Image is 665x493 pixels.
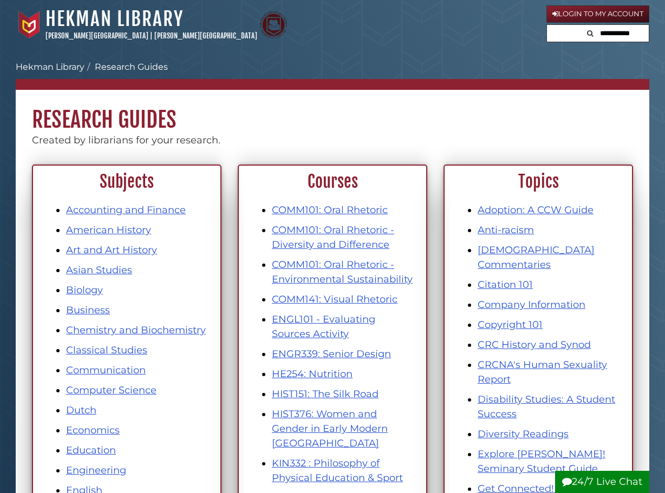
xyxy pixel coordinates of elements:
img: Calvin University [16,11,43,38]
span: | [150,31,153,40]
a: Company Information [478,299,585,311]
a: Disability Studies: A Student Success [478,393,615,420]
a: Art and Art History [66,244,157,256]
h1: Research Guides [16,90,649,133]
span: Created by librarians for your research. [32,134,220,146]
img: Calvin Theological Seminary [260,11,287,38]
a: Research Guides [95,62,168,72]
a: Dutch [66,404,96,416]
h2: Courses [245,172,420,192]
a: Engineering [66,464,126,476]
a: COMM101: Oral Rhetoric [272,204,388,216]
a: Biology [66,284,103,296]
a: [DEMOGRAPHIC_DATA] Commentaries [478,244,595,271]
a: Communication [66,364,146,376]
a: Adoption: A CCW Guide [478,204,594,216]
a: [PERSON_NAME][GEOGRAPHIC_DATA] [45,31,148,40]
i: Search [587,30,594,37]
a: Economics [66,424,120,436]
a: HIST376: Women and Gender in Early Modern [GEOGRAPHIC_DATA] [272,408,388,449]
button: Search [584,25,597,40]
a: Hekman Library [16,62,84,72]
button: 24/7 Live Chat [555,471,649,493]
a: KIN332 : Philosophy of Physical Education & Sport [272,457,403,484]
a: COMM141: Visual Rhetoric [272,293,397,305]
a: Accounting and Finance [66,204,186,216]
a: Login to My Account [546,5,649,23]
a: Diversity Readings [478,428,569,440]
a: ENGR339: Senior Design [272,348,391,360]
a: Asian Studies [66,264,132,276]
a: Anti-racism [478,224,534,236]
a: Explore [PERSON_NAME]! Seminary Student Guide [478,448,605,475]
a: Citation 101 [478,279,533,291]
a: COMM101: Oral Rhetoric - Diversity and Difference [272,224,394,251]
a: COMM101: Oral Rhetoric - Environmental Sustainability [272,259,413,285]
a: Business [66,304,110,316]
a: Classical Studies [66,344,147,356]
a: American History [66,224,151,236]
a: Hekman Library [45,7,184,31]
h2: Topics [451,172,626,192]
nav: breadcrumb [16,61,649,90]
a: Education [66,444,116,456]
a: CRCNA's Human Sexuality Report [478,359,607,385]
a: Copyright 101 [478,319,543,331]
a: HE254: Nutrition [272,368,353,380]
a: HIST151: The Silk Road [272,388,379,400]
h2: Subjects [39,172,214,192]
a: Computer Science [66,384,157,396]
a: ENGL101 - Evaluating Sources Activity [272,313,375,340]
a: CRC History and Synod [478,339,591,351]
a: [PERSON_NAME][GEOGRAPHIC_DATA] [154,31,257,40]
a: Chemistry and Biochemistry [66,324,206,336]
